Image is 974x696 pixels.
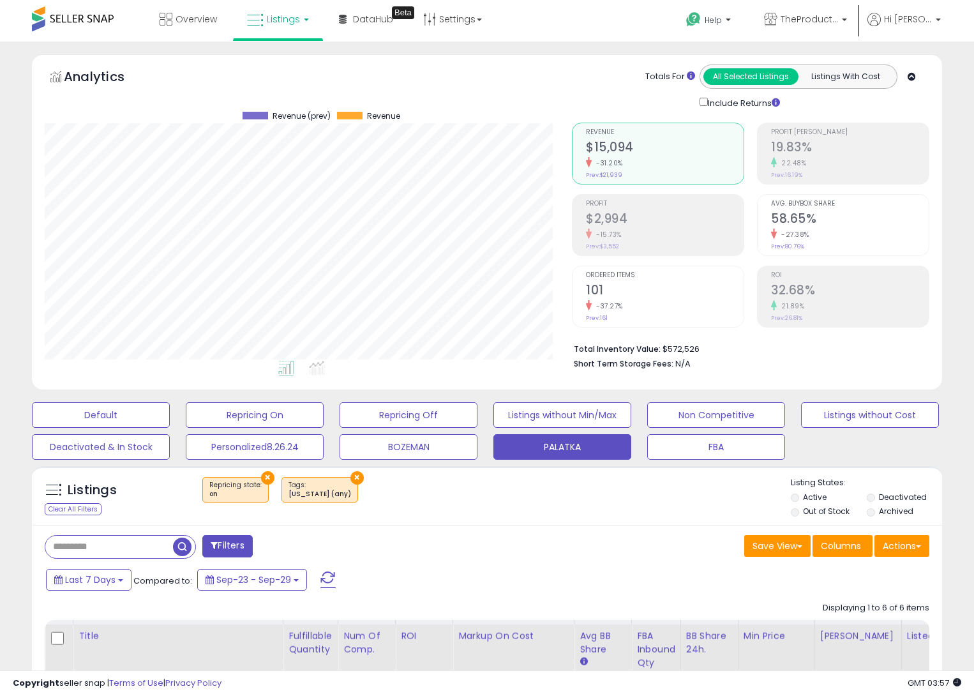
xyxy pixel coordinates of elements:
[647,434,785,460] button: FBA
[744,630,809,643] div: Min Price
[586,200,744,208] span: Profit
[771,171,802,179] small: Prev: 16.19%
[686,11,701,27] i: Get Help
[133,575,192,587] span: Compared to:
[592,230,622,239] small: -15.73%
[64,68,149,89] h5: Analytics
[343,630,390,656] div: Num of Comp.
[202,535,252,557] button: Filters
[771,129,929,136] span: Profit [PERSON_NAME]
[777,301,804,311] small: 21.89%
[580,630,626,656] div: Avg BB Share
[744,535,811,557] button: Save View
[574,340,920,356] li: $572,526
[676,2,744,42] a: Help
[350,471,364,485] button: ×
[176,13,217,26] span: Overview
[209,490,262,499] div: on
[586,243,619,250] small: Prev: $3,552
[32,402,170,428] button: Default
[165,677,221,689] a: Privacy Policy
[267,13,300,26] span: Listings
[803,506,850,517] label: Out of Stock
[209,480,262,499] span: Repricing state :
[340,434,477,460] button: BOZEMAN
[771,283,929,300] h2: 32.68%
[586,272,744,279] span: Ordered Items
[32,434,170,460] button: Deactivated & In Stock
[771,200,929,208] span: Avg. Buybox Share
[637,630,675,670] div: FBA inbound Qty
[392,6,414,19] div: Tooltip anchor
[771,140,929,157] h2: 19.83%
[592,158,623,168] small: -31.20%
[586,171,622,179] small: Prev: $21,939
[13,677,59,689] strong: Copyright
[801,402,939,428] button: Listings without Cost
[781,13,838,26] span: TheProductHaven
[821,540,861,552] span: Columns
[771,211,929,229] h2: 58.65%
[798,68,893,85] button: Listings With Cost
[353,13,393,26] span: DataHub
[46,569,131,591] button: Last 7 Days
[288,490,351,499] div: [US_STATE] (any)
[367,112,400,121] span: Revenue
[273,112,331,121] span: Revenue (prev)
[493,402,631,428] button: Listings without Min/Max
[675,358,691,370] span: N/A
[908,677,961,689] span: 2025-10-7 03:57 GMT
[771,314,802,322] small: Prev: 26.81%
[340,402,477,428] button: Repricing Off
[813,535,873,557] button: Columns
[884,13,932,26] span: Hi [PERSON_NAME]
[645,71,695,83] div: Totals For
[879,506,913,517] label: Archived
[401,630,447,643] div: ROI
[458,630,569,643] div: Markup on Cost
[703,68,798,85] button: All Selected Listings
[288,480,351,499] span: Tags :
[823,602,929,614] div: Displaying 1 to 6 of 6 items
[867,13,941,42] a: Hi [PERSON_NAME]
[803,492,827,503] label: Active
[586,140,744,157] h2: $15,094
[874,535,929,557] button: Actions
[453,624,574,688] th: The percentage added to the cost of goods (COGS) that forms the calculator for Min & Max prices.
[216,573,291,586] span: Sep-23 - Sep-29
[65,573,116,586] span: Last 7 Days
[586,314,608,322] small: Prev: 161
[690,95,795,110] div: Include Returns
[771,272,929,279] span: ROI
[705,15,722,26] span: Help
[647,402,785,428] button: Non Competitive
[45,503,101,515] div: Clear All Filters
[592,301,623,311] small: -37.27%
[186,402,324,428] button: Repricing On
[586,211,744,229] h2: $2,994
[288,630,333,656] div: Fulfillable Quantity
[777,230,809,239] small: -27.38%
[574,358,673,369] b: Short Term Storage Fees:
[493,434,631,460] button: PALATKA
[13,677,221,690] div: seller snap | |
[79,630,278,643] div: Title
[771,243,804,250] small: Prev: 80.76%
[686,630,733,656] div: BB Share 24h.
[109,677,163,689] a: Terms of Use
[580,656,587,668] small: Avg BB Share.
[261,471,274,485] button: ×
[186,434,324,460] button: Personalized8.26.24
[68,481,117,499] h5: Listings
[586,283,744,300] h2: 101
[197,569,307,591] button: Sep-23 - Sep-29
[586,129,744,136] span: Revenue
[791,477,942,489] p: Listing States:
[820,630,896,643] div: [PERSON_NAME]
[574,344,661,354] b: Total Inventory Value:
[879,492,927,503] label: Deactivated
[777,158,806,168] small: 22.48%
